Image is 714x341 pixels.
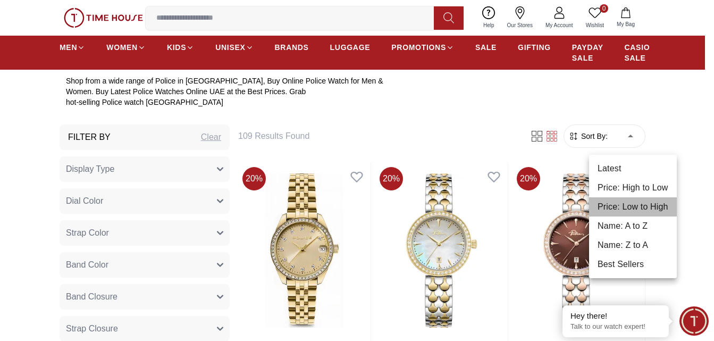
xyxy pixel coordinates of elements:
[589,197,677,217] li: Price: Low to High
[589,178,677,197] li: Price: High to Low
[589,255,677,274] li: Best Sellers
[589,159,677,178] li: Latest
[570,322,661,331] p: Talk to our watch expert!
[589,236,677,255] li: Name: Z to A
[589,217,677,236] li: Name: A to Z
[570,311,661,321] div: Hey there!
[679,306,709,336] div: Chat Widget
